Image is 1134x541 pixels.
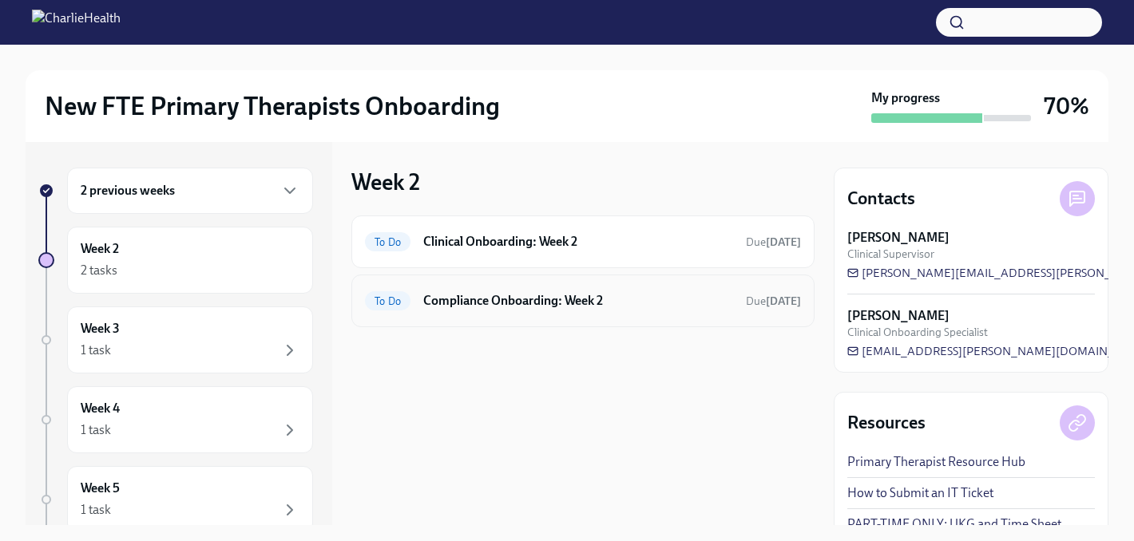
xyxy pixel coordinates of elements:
[38,466,313,533] a: Week 51 task
[81,400,120,417] h6: Week 4
[423,292,733,310] h6: Compliance Onboarding: Week 2
[766,294,801,308] strong: [DATE]
[847,411,926,435] h4: Resources
[365,295,410,307] span: To Do
[81,501,111,519] div: 1 task
[81,262,117,279] div: 2 tasks
[81,182,175,199] h6: 2 previous weeks
[847,307,950,325] strong: [PERSON_NAME]
[847,247,934,262] span: Clinical Supervisor
[81,480,120,497] h6: Week 5
[847,325,988,340] span: Clinical Onboarding Specialist
[81,421,111,439] div: 1 task
[746,294,801,309] span: August 30th, 2025 07:00
[67,168,313,214] div: 2 previous weeks
[351,168,420,196] h3: Week 2
[746,294,801,308] span: Due
[81,240,119,258] h6: Week 2
[847,453,1025,471] a: Primary Therapist Resource Hub
[38,227,313,294] a: Week 22 tasks
[847,484,993,502] a: How to Submit an IT Ticket
[847,187,915,211] h4: Contacts
[423,233,733,251] h6: Clinical Onboarding: Week 2
[871,89,940,107] strong: My progress
[365,229,801,255] a: To DoClinical Onboarding: Week 2Due[DATE]
[81,320,120,338] h6: Week 3
[32,10,121,35] img: CharlieHealth
[847,229,950,247] strong: [PERSON_NAME]
[746,235,801,249] span: Due
[746,235,801,250] span: August 30th, 2025 07:00
[1044,92,1089,120] h3: 70%
[45,90,500,122] h2: New FTE Primary Therapists Onboarding
[81,342,111,359] div: 1 task
[766,235,801,249] strong: [DATE]
[365,236,410,248] span: To Do
[38,306,313,373] a: Week 31 task
[365,288,801,314] a: To DoCompliance Onboarding: Week 2Due[DATE]
[38,386,313,453] a: Week 41 task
